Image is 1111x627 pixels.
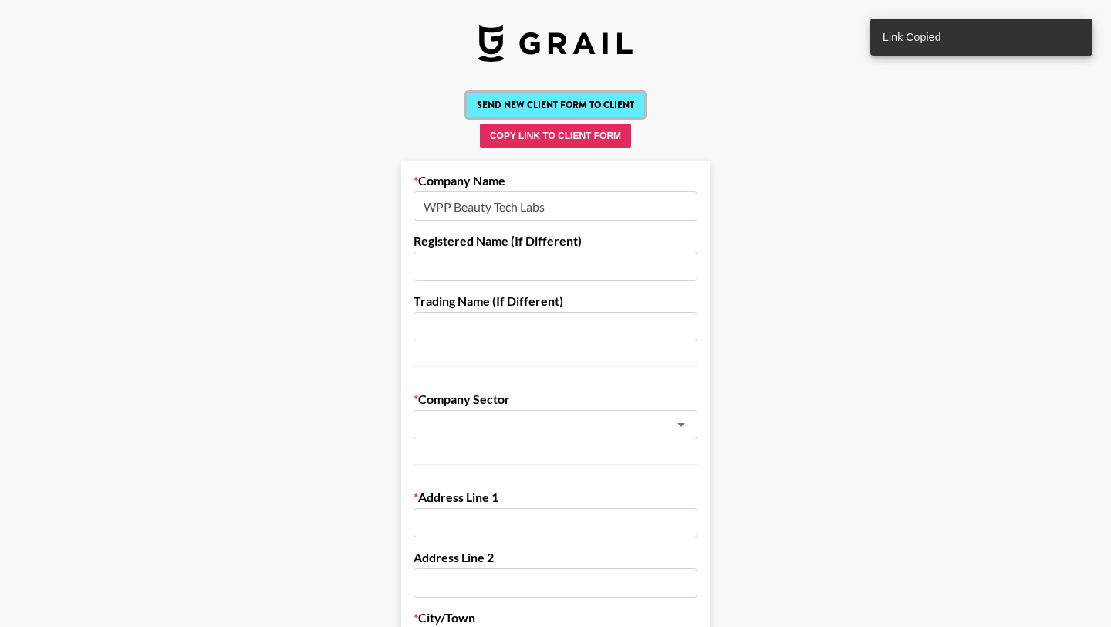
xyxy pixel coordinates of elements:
[414,610,697,625] label: City/Town
[414,391,697,407] label: Company Sector
[467,93,644,117] button: Send New Client Form to Client
[414,233,697,249] label: Registered Name (If Different)
[670,414,692,436] button: Open
[480,124,631,148] button: Copy Link to Client Form
[414,173,697,188] label: Company Name
[414,550,697,565] label: Address Line 2
[883,23,941,51] div: Link Copied
[414,490,697,505] label: Address Line 1
[478,25,633,62] img: Grail Talent Logo
[414,293,697,309] label: Trading Name (If Different)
